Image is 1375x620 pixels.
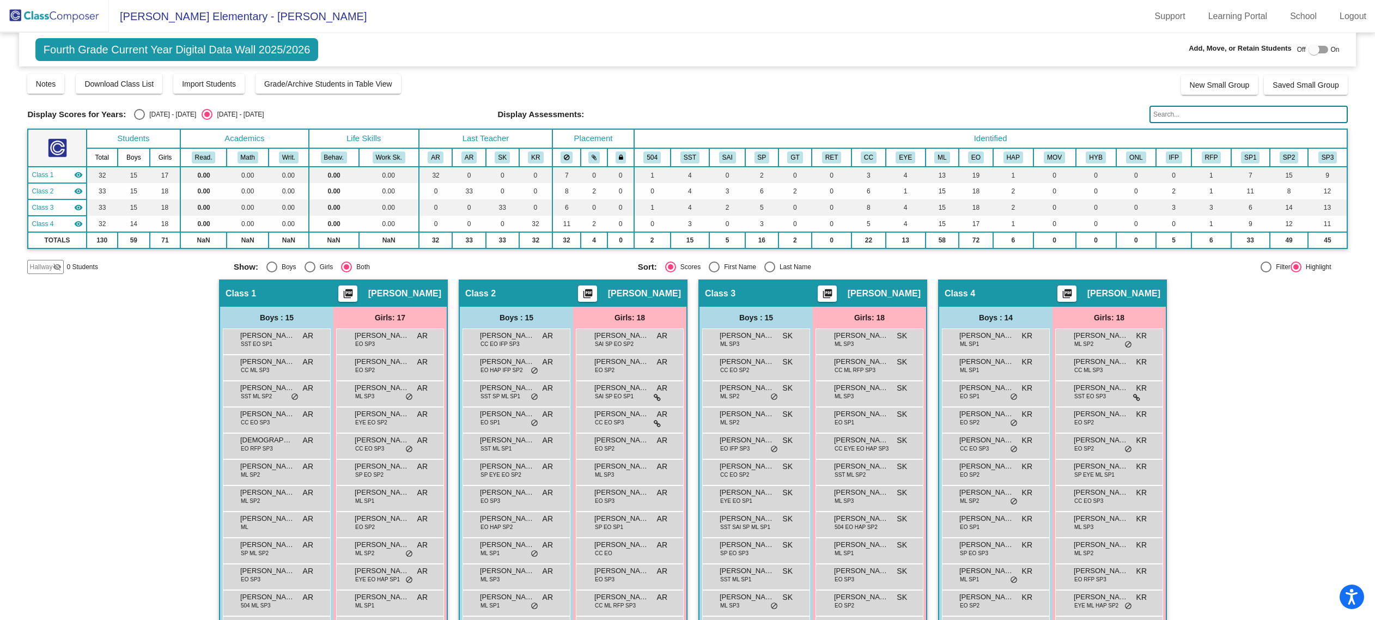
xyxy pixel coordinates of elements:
a: Learning Portal [1200,8,1276,25]
td: NaN [269,232,309,248]
span: Import Students [182,80,236,88]
div: Filter [1271,262,1291,272]
button: SK [495,151,510,163]
td: 0 [634,216,671,232]
td: 15 [926,199,959,216]
td: 45 [1308,232,1347,248]
td: 0.00 [309,183,359,199]
button: Print Students Details [578,285,597,302]
td: 59 [118,232,150,248]
td: 0 [1156,216,1191,232]
th: Multilingual Learner (EL) [926,148,959,167]
td: 0.00 [227,183,269,199]
td: 1 [634,199,671,216]
td: 0.00 [359,216,419,232]
td: 0 [812,216,851,232]
span: Fourth Grade Current Year Digital Data Wall 2025/2026 [35,38,319,61]
button: Print Students Details [1057,285,1076,302]
th: Adrian Rodriguez [452,148,486,167]
td: 5 [745,199,778,216]
td: 0 [519,183,553,199]
td: 17 [150,167,180,183]
td: 22 [851,232,886,248]
th: Girls [150,148,180,167]
td: 6 [745,183,778,199]
button: RFP [1202,151,1221,163]
td: 1 [1191,216,1231,232]
span: 0 Students [67,262,98,272]
div: Highlight [1301,262,1331,272]
mat-icon: visibility [74,187,83,196]
th: Gifted and Talented [778,148,812,167]
th: Keep away students [552,148,580,167]
th: Retained [812,148,851,167]
th: Online [1116,148,1157,167]
th: Keep with teacher [607,148,634,167]
td: Kevin Rohr - No Class Name [28,216,86,232]
mat-icon: picture_as_pdf [820,288,833,303]
td: 0 [709,216,745,232]
td: 0.00 [227,167,269,183]
th: Student Study Team [671,148,710,167]
td: 3 [671,216,710,232]
td: 0 [452,199,486,216]
div: [DATE] - [DATE] [145,110,196,119]
td: 0 [1076,232,1116,248]
td: 6 [1231,199,1270,216]
td: 18 [959,183,993,199]
th: Placement [552,129,634,148]
span: Saved Small Group [1273,81,1339,89]
span: On [1331,45,1340,54]
th: Boys [118,148,150,167]
td: 33 [486,232,519,248]
td: 0 [486,216,519,232]
div: Scores [676,262,701,272]
th: Identified [634,129,1347,148]
td: Alicia Ruiz-Perez - No Class Name [28,167,86,183]
span: Display Scores for Years: [27,110,126,119]
td: 6 [552,199,580,216]
td: 32 [519,216,553,232]
mat-icon: visibility [74,220,83,228]
td: 0 [519,199,553,216]
th: Initial Fluent English Proficient [1156,148,1191,167]
th: Spanish Med [1270,148,1309,167]
mat-radio-group: Select an option [234,262,630,272]
span: [PERSON_NAME] [608,288,681,299]
td: 0 [581,167,608,183]
td: 8 [1270,183,1309,199]
span: Class 2 [32,186,53,196]
th: Specialized Academic Instruction [709,148,745,167]
td: 0 [419,199,453,216]
td: NaN [359,232,419,248]
a: School [1281,8,1325,25]
td: 11 [1231,183,1270,199]
span: Class 1 [226,288,256,299]
button: 504 [643,151,661,163]
button: Saved Small Group [1264,75,1347,95]
th: Wears Eyeglasses [886,148,926,167]
td: NaN [180,232,227,248]
td: 33 [1231,232,1270,248]
td: 19 [959,167,993,183]
td: 33 [452,183,486,199]
td: 33 [87,183,118,199]
td: 1 [993,167,1033,183]
td: 6 [993,232,1033,248]
span: Add, Move, or Retain Students [1189,43,1292,54]
button: Math [238,151,258,163]
span: Show: [234,262,258,272]
td: 15 [671,232,710,248]
th: Students [87,129,180,148]
td: 9 [1308,167,1347,183]
td: 0 [1076,183,1116,199]
th: English Only, IFEP, LFEP [959,148,993,167]
span: Download Class List [84,80,154,88]
span: Class 4 [32,219,53,229]
td: 32 [87,167,118,183]
button: EYE [896,151,915,163]
td: 0 [607,167,634,183]
td: 0 [778,167,812,183]
button: RET [822,151,842,163]
td: 0 [607,232,634,248]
